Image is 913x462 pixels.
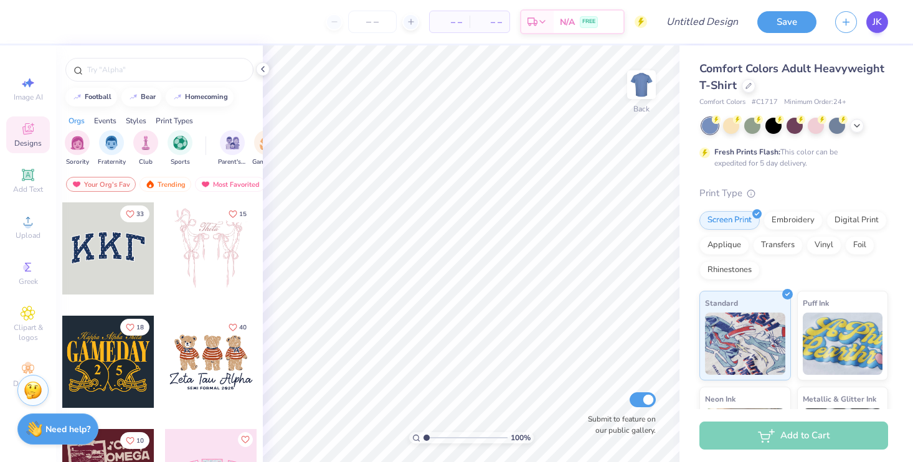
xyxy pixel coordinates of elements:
img: trend_line.gif [128,93,138,101]
input: Untitled Design [656,9,748,34]
button: Like [120,432,149,449]
button: filter button [133,130,158,167]
img: most_fav.gif [201,180,211,189]
img: Puff Ink [803,313,883,375]
div: bear [141,93,156,100]
span: – – [437,16,462,29]
div: Orgs [69,115,85,126]
span: Standard [705,296,738,309]
img: Game Day Image [260,136,274,150]
button: filter button [218,130,247,167]
img: Back [629,72,654,97]
span: Neon Ink [705,392,736,405]
div: Foil [845,236,874,255]
span: FREE [582,17,595,26]
div: Trending [140,177,191,192]
div: filter for Sports [168,130,192,167]
button: filter button [98,130,126,167]
span: Designs [14,138,42,148]
div: Screen Print [699,211,760,230]
button: filter button [168,130,192,167]
div: filter for Sorority [65,130,90,167]
div: filter for Fraternity [98,130,126,167]
span: 10 [136,438,144,444]
span: 40 [239,324,247,331]
div: homecoming [185,93,228,100]
span: 15 [239,211,247,217]
span: # C1717 [752,97,778,108]
span: 33 [136,211,144,217]
span: Game Day [252,158,281,167]
div: Print Types [156,115,193,126]
strong: Need help? [45,423,90,435]
img: Sorority Image [70,136,85,150]
strong: Fresh Prints Flash: [714,147,780,157]
span: Image AI [14,92,43,102]
div: football [85,93,111,100]
span: Sorority [66,158,89,167]
span: Metallic & Glitter Ink [803,392,876,405]
img: Parent's Weekend Image [225,136,240,150]
span: 100 % [511,432,531,443]
div: This color can be expedited for 5 day delivery. [714,146,868,169]
label: Submit to feature on our public gallery. [581,413,656,436]
button: Save [757,11,816,33]
span: Comfort Colors [699,97,745,108]
button: Like [223,319,252,336]
span: Fraternity [98,158,126,167]
img: trend_line.gif [173,93,182,101]
div: Vinyl [807,236,841,255]
img: Standard [705,313,785,375]
img: Sports Image [173,136,187,150]
img: trend_line.gif [72,93,82,101]
div: Your Org's Fav [66,177,136,192]
span: Upload [16,230,40,240]
span: JK [873,15,882,29]
a: JK [866,11,888,33]
button: filter button [65,130,90,167]
button: homecoming [166,88,234,106]
div: Digital Print [826,211,887,230]
span: 18 [136,324,144,331]
span: Minimum Order: 24 + [784,97,846,108]
span: Clipart & logos [6,323,50,342]
div: Applique [699,236,749,255]
button: filter button [252,130,281,167]
div: filter for Game Day [252,130,281,167]
span: N/A [560,16,575,29]
button: bear [121,88,161,106]
img: most_fav.gif [72,180,82,189]
img: trending.gif [145,180,155,189]
div: Styles [126,115,146,126]
div: Transfers [753,236,803,255]
div: Back [633,103,650,115]
span: Comfort Colors Adult Heavyweight T-Shirt [699,61,884,93]
input: Try "Alpha" [86,64,245,76]
img: Club Image [139,136,153,150]
span: – – [477,16,502,29]
span: Puff Ink [803,296,829,309]
div: Most Favorited [195,177,265,192]
div: Events [94,115,116,126]
div: Print Type [699,186,888,200]
span: Add Text [13,184,43,194]
button: Like [120,205,149,222]
button: Like [120,319,149,336]
div: filter for Club [133,130,158,167]
span: Sports [171,158,190,167]
span: Club [139,158,153,167]
span: Decorate [13,379,43,389]
button: Like [223,205,252,222]
div: filter for Parent's Weekend [218,130,247,167]
input: – – [348,11,397,33]
button: Like [238,432,253,447]
span: Greek [19,276,38,286]
button: football [65,88,117,106]
div: Embroidery [764,211,823,230]
span: Parent's Weekend [218,158,247,167]
img: Fraternity Image [105,136,118,150]
div: Rhinestones [699,261,760,280]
